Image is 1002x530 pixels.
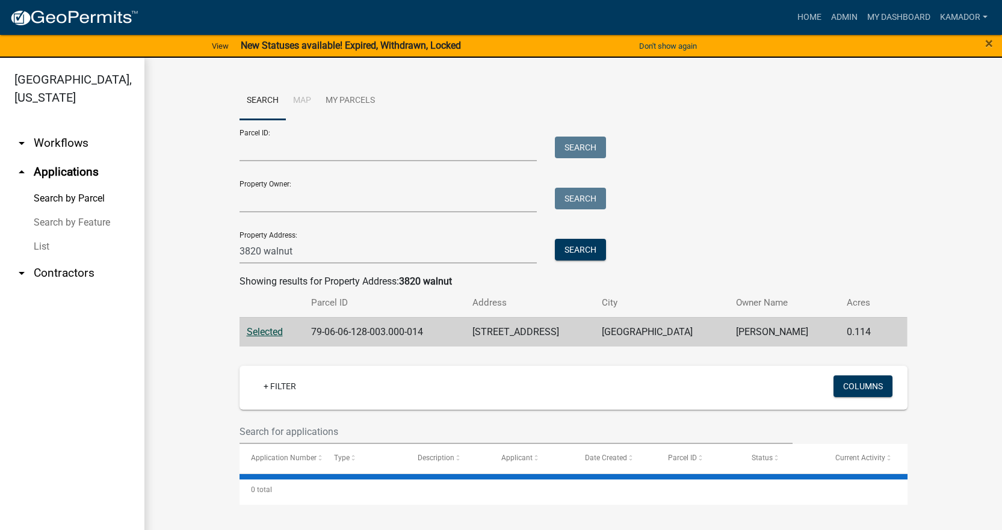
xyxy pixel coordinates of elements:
[304,289,465,317] th: Parcel ID
[240,475,908,505] div: 0 total
[399,276,452,287] strong: 3820 walnut
[862,6,935,29] a: My Dashboard
[251,454,317,462] span: Application Number
[304,317,465,347] td: 79-06-06-128-003.000-014
[985,36,993,51] button: Close
[752,454,773,462] span: Status
[490,444,574,473] datatable-header-cell: Applicant
[840,317,889,347] td: 0.114
[595,289,729,317] th: City
[241,40,461,51] strong: New Statuses available! Expired, Withdrawn, Locked
[574,444,657,473] datatable-header-cell: Date Created
[240,274,908,289] div: Showing results for Property Address:
[668,454,697,462] span: Parcel ID
[465,289,595,317] th: Address
[824,444,908,473] datatable-header-cell: Current Activity
[585,454,627,462] span: Date Created
[247,326,283,337] a: Selected
[833,375,892,397] button: Columns
[555,188,606,209] button: Search
[254,375,306,397] a: + Filter
[418,454,454,462] span: Description
[240,419,793,444] input: Search for applications
[501,454,533,462] span: Applicant
[555,239,606,260] button: Search
[14,266,29,280] i: arrow_drop_down
[318,82,382,120] a: My Parcels
[985,35,993,52] span: ×
[465,317,595,347] td: [STREET_ADDRESS]
[595,317,729,347] td: [GEOGRAPHIC_DATA]
[14,136,29,150] i: arrow_drop_down
[323,444,406,473] datatable-header-cell: Type
[334,454,350,462] span: Type
[240,444,323,473] datatable-header-cell: Application Number
[729,289,840,317] th: Owner Name
[826,6,862,29] a: Admin
[729,317,840,347] td: [PERSON_NAME]
[14,165,29,179] i: arrow_drop_up
[657,444,740,473] datatable-header-cell: Parcel ID
[935,6,992,29] a: Kamador
[740,444,824,473] datatable-header-cell: Status
[555,137,606,158] button: Search
[406,444,490,473] datatable-header-cell: Description
[634,36,702,56] button: Don't show again
[835,454,885,462] span: Current Activity
[793,6,826,29] a: Home
[207,36,233,56] a: View
[840,289,889,317] th: Acres
[240,82,286,120] a: Search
